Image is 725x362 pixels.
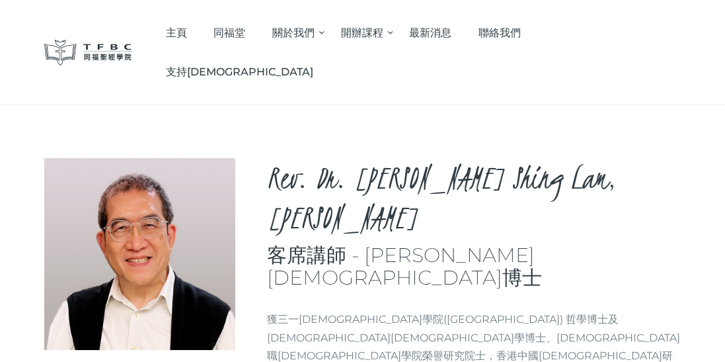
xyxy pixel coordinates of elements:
a: 同福堂 [200,13,259,52]
a: 聯絡我們 [465,13,534,52]
h2: Rev. Dr. [PERSON_NAME] Shing Lam, [PERSON_NAME] [267,158,681,238]
a: 關於我們 [259,13,328,52]
img: 同福聖經學院 TFBC [44,40,133,66]
span: 開辦課程 [341,26,383,39]
a: 最新消息 [396,13,465,52]
span: 最新消息 [409,26,451,39]
span: 主頁 [166,26,187,39]
a: 開辦課程 [327,13,396,52]
span: 同福堂 [213,26,245,39]
span: 聯絡我們 [478,26,521,39]
span: 支持[DEMOGRAPHIC_DATA] [166,66,313,78]
span: 關於我們 [272,26,315,39]
h3: 客席講師 - [PERSON_NAME][DEMOGRAPHIC_DATA]博士 [267,244,681,289]
img: Rev. Dr. Li Shing Lam, Derek [44,158,235,349]
a: 支持[DEMOGRAPHIC_DATA] [152,52,326,91]
a: 主頁 [152,13,200,52]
